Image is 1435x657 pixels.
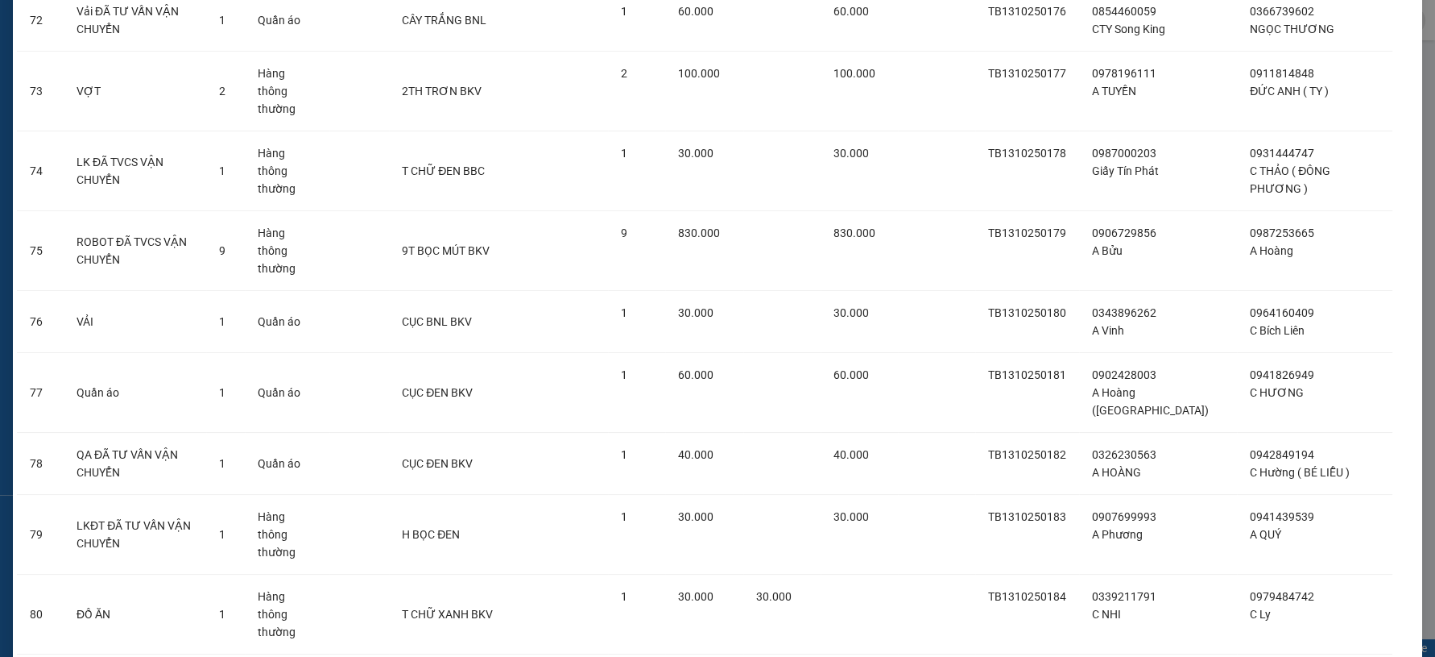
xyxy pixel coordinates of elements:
[833,368,869,381] span: 60.000
[32,98,204,186] strong: Nhận:
[1092,147,1156,160] span: 0987000203
[1250,227,1314,239] span: 0987253665
[402,608,493,621] span: T CHỮ XANH BKV
[402,164,485,177] span: T CHỮ ĐEN BBC
[219,244,225,257] span: 9
[245,52,329,131] td: Hàng thông thường
[1092,324,1124,337] span: A Vinh
[988,368,1066,381] span: TB1310250181
[678,227,720,239] span: 830.000
[402,457,473,470] span: CỤC ĐEN BKV
[245,131,329,211] td: Hàng thông thường
[833,5,869,18] span: 60.000
[988,5,1066,18] span: TB1310250176
[833,227,875,239] span: 830.000
[621,67,627,80] span: 2
[833,147,869,160] span: 30.000
[64,495,206,575] td: LKĐT ĐÃ TƯ VẤN VẬN CHUYỂN
[1092,448,1156,461] span: 0326230563
[219,608,225,621] span: 1
[64,433,206,495] td: QA ĐÃ TƯ VẤN VẬN CHUYỂN
[17,433,64,495] td: 78
[988,448,1066,461] span: TB1310250182
[104,75,198,89] span: 23:02:04 [DATE]
[1250,306,1314,319] span: 0964160409
[1250,510,1314,523] span: 0941439539
[1092,67,1156,80] span: 0978196111
[402,244,490,257] span: 9T BỌC MÚT BKV
[64,211,206,291] td: ROBOT ĐÃ TVCS VẬN CHUYỂN
[89,9,180,26] span: Gửi:
[1092,85,1136,98] span: A TUYỀN
[17,495,64,575] td: 79
[1092,510,1156,523] span: 0907699993
[402,528,460,541] span: H BỌC ĐEN
[678,448,713,461] span: 40.000
[756,590,792,603] span: 30.000
[833,448,869,461] span: 40.000
[17,52,64,131] td: 73
[64,131,206,211] td: LK ĐÃ TVCS VẬN CHUYỂN
[17,291,64,353] td: 76
[245,353,329,433] td: Quần áo
[621,590,627,603] span: 1
[1250,608,1271,621] span: C Ly
[1092,244,1123,257] span: A Bửu
[219,14,225,27] span: 1
[17,131,64,211] td: 74
[988,590,1066,603] span: TB1310250184
[402,85,482,98] span: 2TH TRƠN BKV
[1250,324,1305,337] span: C Bích Liên
[1250,85,1329,98] span: ĐỨC ANH ( TY )
[402,14,486,27] span: CÂY TRẮNG BNL
[64,575,206,655] td: ĐỒ ĂN
[1092,386,1209,417] span: A Hoàng ([GEOGRAPHIC_DATA])
[1092,306,1156,319] span: 0343896262
[1092,528,1143,541] span: A Phương
[621,448,627,461] span: 1
[678,510,713,523] span: 30.000
[1250,147,1314,160] span: 0931444747
[833,510,869,523] span: 30.000
[1092,368,1156,381] span: 0902428003
[118,9,180,26] span: Tân Bình
[245,575,329,655] td: Hàng thông thường
[621,306,627,319] span: 1
[621,5,627,18] span: 1
[219,315,225,328] span: 1
[64,291,206,353] td: VẢI
[1250,448,1314,461] span: 0942849194
[64,353,206,433] td: Quần áo
[89,46,198,89] span: TB1310250303 -
[245,495,329,575] td: Hàng thông thường
[1092,590,1156,603] span: 0339211791
[1250,368,1314,381] span: 0941826949
[1250,164,1330,195] span: C THẢO ( ĐÔNG PHƯƠNG )
[621,510,627,523] span: 1
[678,67,720,80] span: 100.000
[219,386,225,399] span: 1
[245,291,329,353] td: Quần áo
[621,368,627,381] span: 1
[1250,244,1293,257] span: A Hoàng
[1092,5,1156,18] span: 0854460059
[621,147,627,160] span: 1
[678,368,713,381] span: 60.000
[621,227,627,239] span: 9
[988,306,1066,319] span: TB1310250180
[1250,386,1304,399] span: C HƯƠNG
[988,510,1066,523] span: TB1310250183
[1250,466,1350,479] span: C Hường ( BÉ LIỄU )
[1092,23,1165,35] span: CTY Song King
[678,306,713,319] span: 30.000
[678,590,713,603] span: 30.000
[245,211,329,291] td: Hàng thông thường
[1250,5,1314,18] span: 0366739602
[1250,23,1334,35] span: NGỌC THƯƠNG
[245,433,329,495] td: Quần áo
[988,147,1066,160] span: TB1310250178
[402,386,473,399] span: CỤC ĐEN BKV
[64,52,206,131] td: VỢT
[1092,227,1156,239] span: 0906729856
[219,457,225,470] span: 1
